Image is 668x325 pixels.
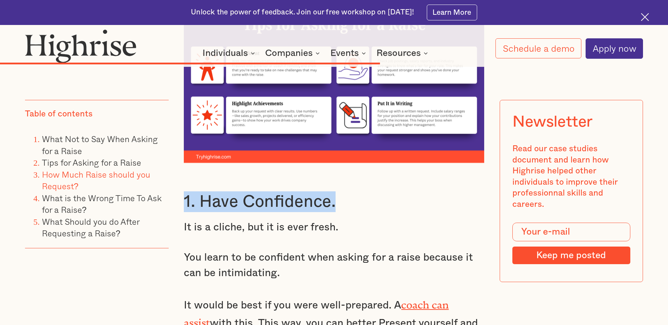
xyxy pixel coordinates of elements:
[376,49,430,57] div: Resources
[184,299,449,323] a: coach can assist
[330,49,368,57] div: Events
[42,132,158,157] a: What Not to Say When Asking for a Raise
[42,191,162,216] a: What is the Wrong Time To Ask for a Raise?
[586,38,643,59] a: Apply now
[330,49,359,57] div: Events
[495,38,581,58] a: Schedule a demo
[512,223,630,241] input: Your e-mail
[427,5,477,20] a: Learn More
[184,219,484,235] p: It is a cliche, but it is ever fresh.
[641,13,649,21] img: Cross icon
[202,49,248,57] div: Individuals
[184,191,484,212] h3: 1. Have Confidence.
[42,156,141,169] a: Tips for Asking for a Raise
[202,49,257,57] div: Individuals
[512,113,593,131] div: Newsletter
[42,215,139,240] a: What Should you do After Requesting a Raise?
[42,168,150,193] a: How Much Raise should you Request?
[265,49,322,57] div: Companies
[512,247,630,264] input: Keep me posted
[512,223,630,264] form: Modal Form
[512,144,630,210] div: Read our case studies document and learn how Highrise helped other individuals to improve their p...
[25,29,137,63] img: Highrise logo
[376,49,421,57] div: Resources
[25,109,93,120] div: Table of contents
[265,49,313,57] div: Companies
[191,7,414,17] div: Unlock the power of feedback. Join our free workshop on [DATE]!
[184,250,484,281] p: You learn to be confident when asking for a raise because it can be intimidating.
